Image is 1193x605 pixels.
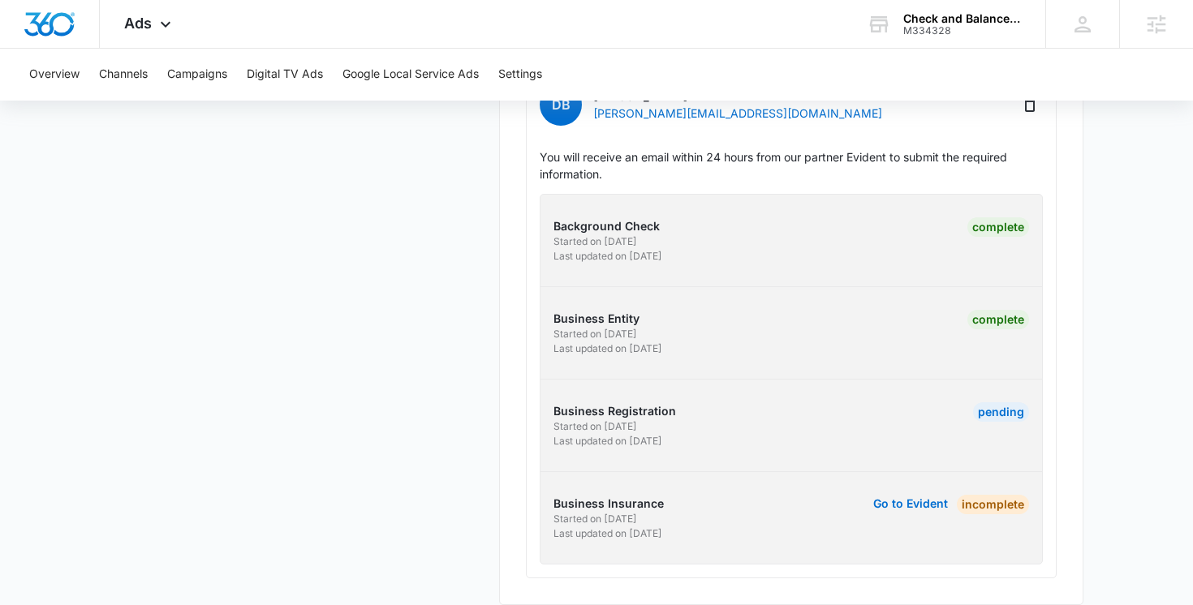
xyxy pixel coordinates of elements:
p: Last updated on [DATE] [553,249,786,264]
p: Business Registration [553,402,786,419]
p: Business Entity [553,310,786,327]
div: Pending [973,402,1029,422]
p: Started on [DATE] [553,512,786,526]
p: Started on [DATE] [553,327,786,341]
p: Last updated on [DATE] [553,341,786,356]
div: Domain: [DOMAIN_NAME] [42,42,179,55]
span: Ads [124,15,152,32]
div: Complete [967,310,1029,329]
div: Incomplete [957,495,1029,514]
img: tab_domain_overview_orange.svg [44,94,57,107]
button: Settings [498,49,542,101]
p: Business Insurance [553,495,786,512]
button: Digital TV Ads [247,49,323,101]
button: Overview [29,49,80,101]
div: Complete [967,217,1029,237]
div: Keywords by Traffic [179,96,273,106]
img: logo_orange.svg [26,26,39,39]
p: [PERSON_NAME][EMAIL_ADDRESS][DOMAIN_NAME] [593,105,882,122]
p: Started on [DATE] [553,234,786,249]
p: Last updated on [DATE] [553,526,786,541]
img: website_grey.svg [26,42,39,55]
div: Domain Overview [62,96,145,106]
img: tab_keywords_by_traffic_grey.svg [162,94,174,107]
button: Channels [99,49,148,101]
p: Last updated on [DATE] [553,434,786,448]
div: account name [903,12,1022,25]
p: Background Check [553,217,786,234]
p: Started on [DATE] [553,419,786,434]
div: account id [903,25,1022,36]
button: Delete [1017,92,1043,118]
div: v 4.0.25 [45,26,80,39]
button: Go to Evident [873,498,948,509]
p: You will receive an email within 24 hours from our partner Evident to submit the required informa... [540,148,1043,182]
button: Campaigns [167,49,227,101]
button: Google Local Service Ads [342,49,479,101]
span: DB [540,84,582,126]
